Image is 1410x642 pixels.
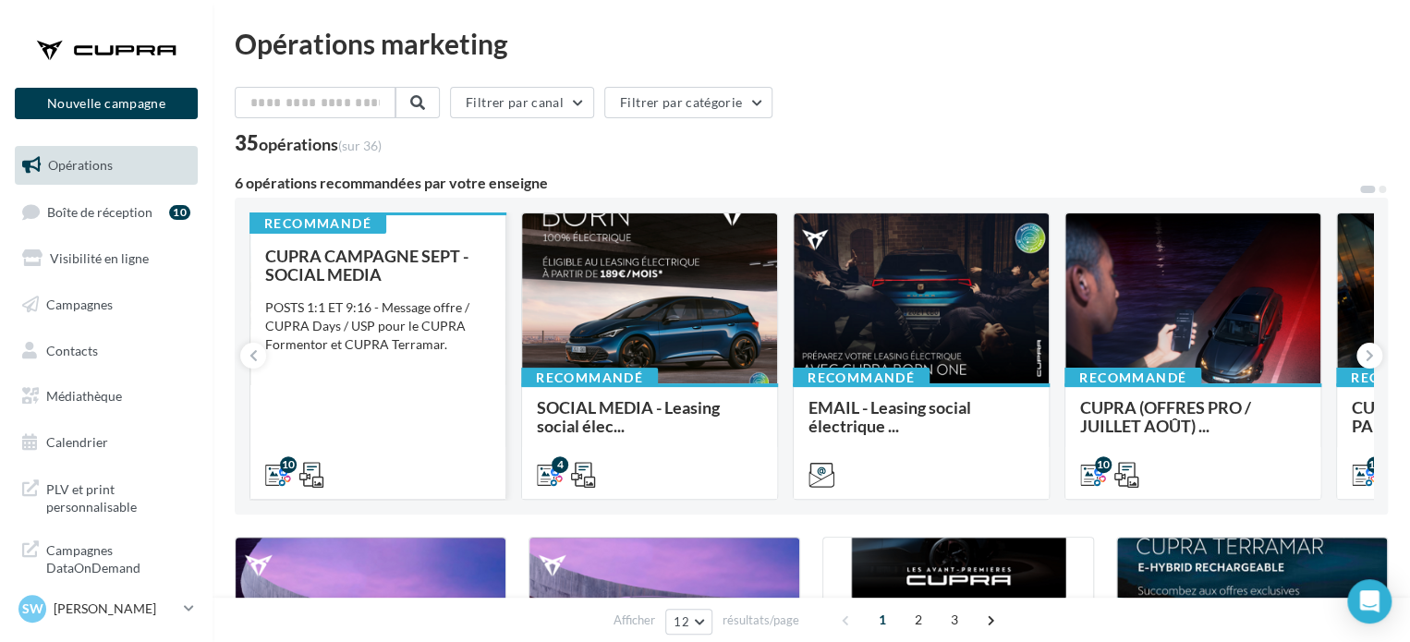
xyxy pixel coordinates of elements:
[48,157,113,173] span: Opérations
[46,342,98,357] span: Contacts
[259,136,382,152] div: opérations
[808,397,971,436] span: EMAIL - Leasing social électrique ...
[47,203,152,219] span: Boîte de réception
[11,146,201,185] a: Opérations
[169,205,190,220] div: 10
[46,388,122,404] span: Médiathèque
[46,477,190,516] span: PLV et print personnalisable
[338,138,382,153] span: (sur 36)
[265,298,491,354] div: POSTS 1:1 ET 9:16 - Message offre / CUPRA Days / USP pour le CUPRA Formentor et CUPRA Terramar.
[1064,368,1201,388] div: Recommandé
[450,87,594,118] button: Filtrer par canal
[50,250,149,266] span: Visibilité en ligne
[235,176,1358,190] div: 6 opérations recommandées par votre enseigne
[22,600,43,618] span: SW
[11,423,201,462] a: Calendrier
[674,614,689,629] span: 12
[665,609,712,635] button: 12
[868,605,897,635] span: 1
[552,456,568,473] div: 4
[235,30,1388,57] div: Opérations marketing
[46,538,190,577] span: Campagnes DataOnDemand
[15,591,198,626] a: SW [PERSON_NAME]
[11,192,201,232] a: Boîte de réception10
[249,213,386,234] div: Recommandé
[11,377,201,416] a: Médiathèque
[280,456,297,473] div: 10
[235,133,382,153] div: 35
[54,600,176,618] p: [PERSON_NAME]
[604,87,772,118] button: Filtrer par catégorie
[723,612,799,629] span: résultats/page
[11,239,201,278] a: Visibilité en ligne
[614,612,655,629] span: Afficher
[537,397,720,436] span: SOCIAL MEDIA - Leasing social élec...
[11,285,201,324] a: Campagnes
[11,530,201,585] a: Campagnes DataOnDemand
[46,434,108,450] span: Calendrier
[1080,397,1251,436] span: CUPRA (OFFRES PRO / JUILLET AOÛT) ...
[904,605,933,635] span: 2
[1367,456,1383,473] div: 11
[265,246,468,285] span: CUPRA CAMPAGNE SEPT - SOCIAL MEDIA
[793,368,930,388] div: Recommandé
[521,368,658,388] div: Recommandé
[11,332,201,370] a: Contacts
[15,88,198,119] button: Nouvelle campagne
[1347,579,1392,624] div: Open Intercom Messenger
[46,297,113,312] span: Campagnes
[11,469,201,524] a: PLV et print personnalisable
[940,605,969,635] span: 3
[1095,456,1112,473] div: 10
